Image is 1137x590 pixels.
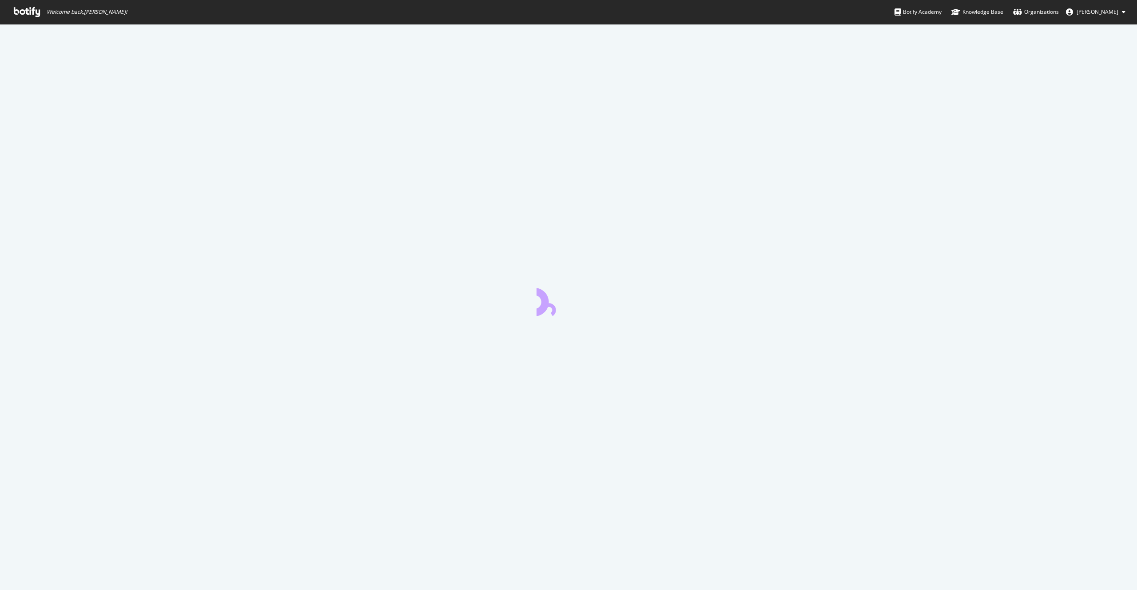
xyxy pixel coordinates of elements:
[47,8,127,16] span: Welcome back, [PERSON_NAME] !
[894,8,942,16] div: Botify Academy
[1013,8,1059,16] div: Organizations
[537,284,600,316] div: animation
[1059,5,1133,19] button: [PERSON_NAME]
[1077,8,1118,16] span: Jose Luis Hernando
[951,8,1003,16] div: Knowledge Base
